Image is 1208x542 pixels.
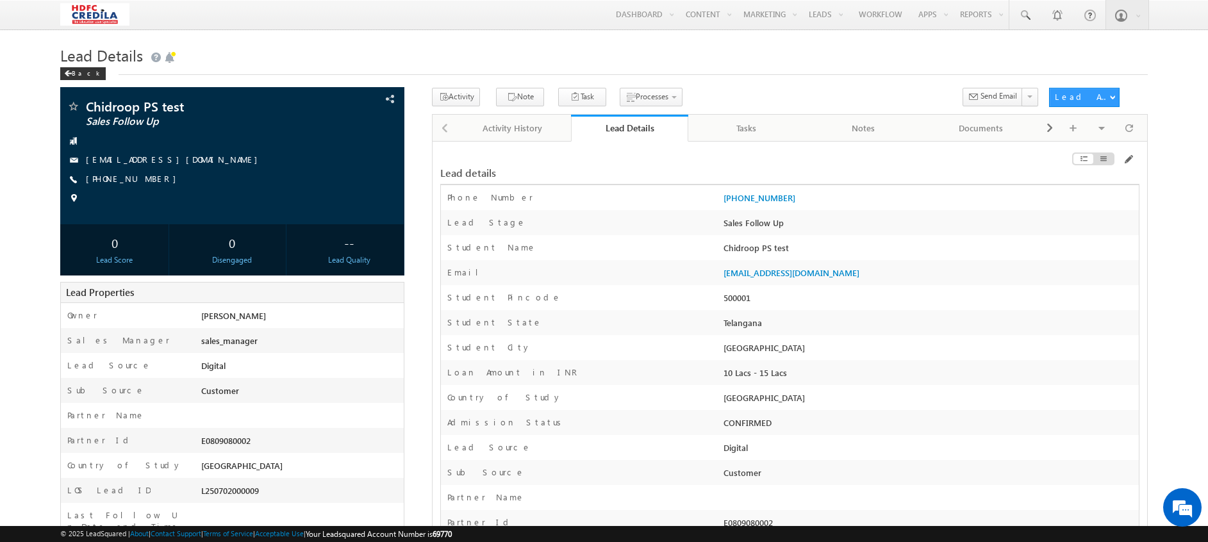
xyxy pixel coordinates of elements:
[67,484,151,496] label: LOS Lead ID
[201,310,266,321] span: [PERSON_NAME]
[67,359,151,371] label: Lead Source
[198,484,404,502] div: L250702000009
[720,516,1139,534] div: E0809080002
[86,154,264,165] a: [EMAIL_ADDRESS][DOMAIN_NAME]
[440,167,900,179] div: Lead details
[67,409,145,421] label: Partner Name
[86,100,301,113] span: Chidroop PS test
[198,359,404,377] div: Digital
[60,67,112,78] a: Back
[198,334,404,352] div: sales_manager
[454,115,572,142] a: Activity History
[447,242,536,253] label: Student Name
[447,416,566,428] label: Admission Status
[720,466,1139,484] div: Customer
[198,434,404,452] div: E0809080002
[447,466,525,478] label: Sub Source
[720,217,1139,234] div: Sales Follow Up
[86,115,301,128] span: Sales Follow Up
[306,529,452,539] span: Your Leadsquared Account Number is
[581,122,679,134] div: Lead Details
[720,242,1139,259] div: Chidroop PS test
[558,88,606,106] button: Task
[67,459,182,471] label: Country of Study
[130,529,149,538] a: About
[255,529,304,538] a: Acceptable Use
[63,231,165,254] div: 0
[203,529,253,538] a: Terms of Service
[923,115,1040,142] a: Documents
[571,115,688,142] a: Lead Details
[67,509,185,532] label: Last Follow Up Date and Time
[496,88,544,106] button: Note
[447,366,581,378] label: Loan Amount in INR
[688,115,806,142] a: Tasks
[86,173,183,184] a: [PHONE_NUMBER]
[636,92,668,101] span: Processes
[432,88,480,106] button: Activity
[699,120,794,136] div: Tasks
[67,309,97,321] label: Owner
[66,286,134,299] span: Lead Properties
[720,341,1139,359] div: [GEOGRAPHIC_DATA]
[67,334,170,346] label: Sales Manager
[1055,91,1109,103] div: Lead Actions
[980,90,1017,102] span: Send Email
[198,384,404,402] div: Customer
[447,316,542,328] label: Student State
[60,45,143,65] span: Lead Details
[447,192,533,203] label: Phone Number
[720,391,1139,409] div: [GEOGRAPHIC_DATA]
[447,341,531,353] label: Student City
[67,434,133,446] label: Partner Id
[720,441,1139,459] div: Digital
[299,254,401,266] div: Lead Quality
[447,391,562,403] label: Country of Study
[806,115,923,142] a: Notes
[60,528,452,540] span: © 2025 LeadSquared | | | | |
[67,384,145,396] label: Sub Source
[299,231,401,254] div: --
[1049,88,1120,107] button: Lead Actions
[447,217,526,228] label: Lead Stage
[63,254,165,266] div: Lead Score
[724,267,859,278] a: [EMAIL_ADDRESS][DOMAIN_NAME]
[447,292,561,303] label: Student Pincode
[720,366,1139,384] div: 10 Lacs - 15 Lacs
[963,88,1023,106] button: Send Email
[816,120,911,136] div: Notes
[620,88,683,106] button: Processes
[198,459,404,477] div: [GEOGRAPHIC_DATA]
[720,292,1139,309] div: 500001
[181,254,283,266] div: Disengaged
[720,316,1139,334] div: Telangana
[933,120,1029,136] div: Documents
[447,516,513,528] label: Partner Id
[447,491,525,503] label: Partner Name
[447,441,531,453] label: Lead Source
[181,231,283,254] div: 0
[151,529,201,538] a: Contact Support
[60,67,106,80] div: Back
[724,192,795,203] a: [PHONE_NUMBER]
[433,529,452,539] span: 69770
[447,267,488,278] label: Email
[720,416,1139,434] div: CONFIRMED
[60,3,129,26] img: Custom Logo
[465,120,560,136] div: Activity History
